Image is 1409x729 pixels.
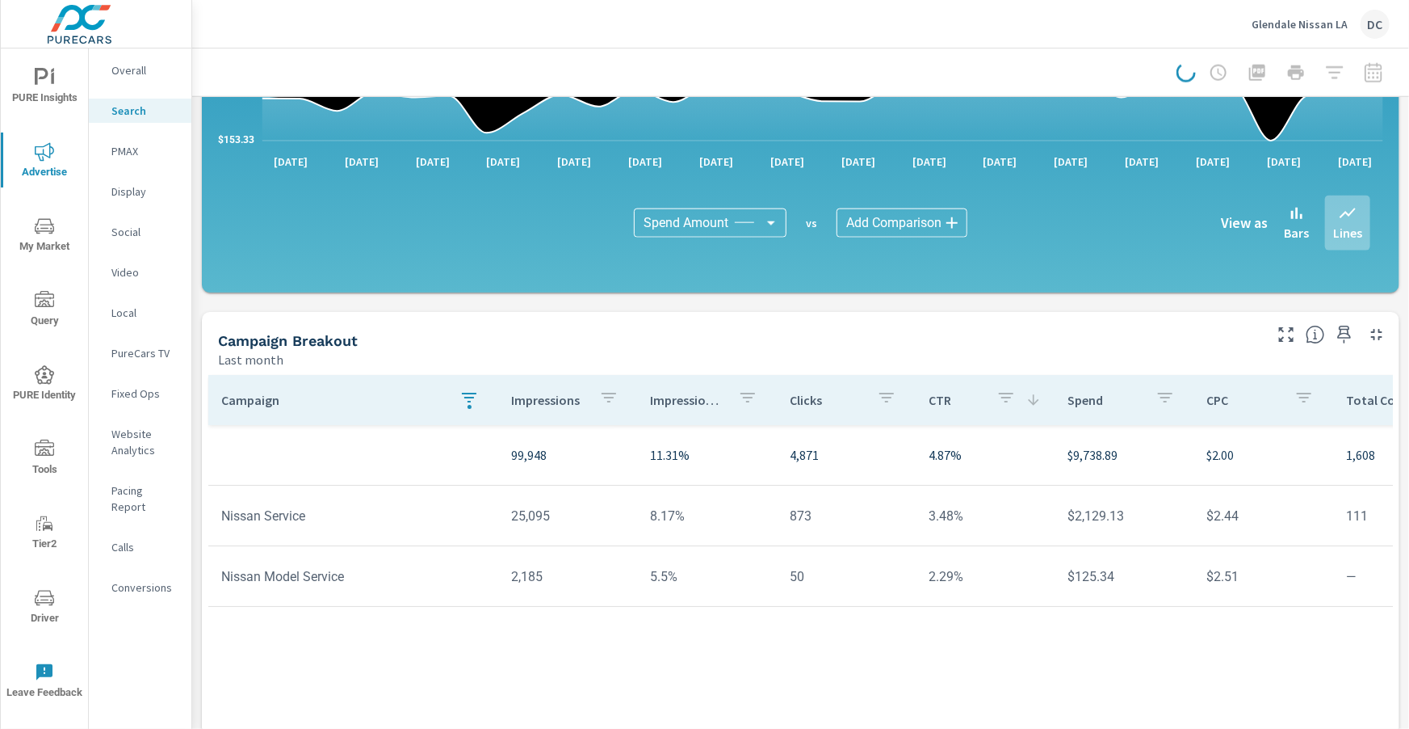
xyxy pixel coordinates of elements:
[916,556,1055,597] td: 2.29%
[638,556,777,597] td: 5.5%
[1,48,88,718] div: nav menu
[111,579,178,596] p: Conversions
[1067,392,1142,408] p: Spend
[111,264,178,280] p: Video
[644,215,728,231] span: Spend Amount
[498,556,637,597] td: 2,185
[111,103,178,119] p: Search
[634,209,786,238] div: Spend Amount
[218,135,254,146] text: $153.33
[790,392,864,408] p: Clicks
[6,663,83,702] span: Leave Feedback
[638,495,777,537] td: 8.17%
[790,445,903,465] p: 4,871
[837,209,967,238] div: Add Comparison
[546,154,602,170] p: [DATE]
[6,365,83,405] span: PURE Identity
[208,556,498,597] td: Nissan Model Service
[1043,154,1100,170] p: [DATE]
[1306,325,1325,344] span: This is a summary of Search performance results by campaign. Each column can be sorted.
[688,154,744,170] p: [DATE]
[901,154,958,170] p: [DATE]
[89,301,191,325] div: Local
[111,62,178,78] p: Overall
[111,482,178,515] p: Pacing Report
[405,154,461,170] p: [DATE]
[111,386,178,402] p: Fixed Ops
[511,392,585,408] p: Impressions
[89,139,191,163] div: PMAX
[111,539,178,555] p: Calls
[333,154,390,170] p: [DATE]
[777,495,916,537] td: 873
[786,216,837,230] p: vs
[1207,445,1320,465] p: $2.00
[916,495,1055,537] td: 3.48%
[1331,322,1357,348] span: Save this to your personalized report
[476,154,532,170] p: [DATE]
[89,260,191,284] div: Video
[111,305,178,321] p: Local
[830,154,887,170] p: [DATE]
[759,154,816,170] p: [DATE]
[6,68,83,107] span: PURE Insights
[89,58,191,82] div: Overall
[1194,495,1333,537] td: $2.44
[1361,10,1390,39] div: DC
[929,392,983,408] p: CTR
[6,291,83,331] span: Query
[498,495,637,537] td: 25,095
[1067,445,1180,465] p: $9,738.89
[89,341,191,365] div: PureCars TV
[6,514,83,554] span: Tier2
[89,179,191,204] div: Display
[89,575,191,600] div: Conversions
[929,445,1042,465] p: 4.87%
[846,215,941,231] span: Add Comparison
[6,588,83,628] span: Driver
[111,345,178,361] p: PureCars TV
[218,332,358,349] h5: Campaign Breakout
[221,392,447,408] p: Campaign
[651,445,764,465] p: 11.31%
[6,440,83,479] span: Tools
[1055,495,1193,537] td: $2,129.13
[89,535,191,559] div: Calls
[1273,322,1299,348] button: Make Fullscreen
[89,220,191,244] div: Social
[111,224,178,240] p: Social
[111,426,178,458] p: Website Analytics
[1055,556,1193,597] td: $125.34
[1113,154,1170,170] p: [DATE]
[89,422,191,462] div: Website Analytics
[1364,322,1390,348] button: Minimize Widget
[777,556,916,597] td: 50
[651,392,725,408] p: Impression Share
[1207,392,1281,408] p: CPC
[218,350,283,369] p: Last month
[89,478,191,519] div: Pacing Report
[511,445,624,465] p: 99,948
[1194,556,1333,597] td: $2.51
[1252,17,1348,32] p: Glendale Nissan LA
[972,154,1029,170] p: [DATE]
[262,154,319,170] p: [DATE]
[6,217,83,256] span: My Market
[111,143,178,159] p: PMAX
[111,183,178,200] p: Display
[617,154,673,170] p: [DATE]
[208,495,498,537] td: Nissan Service
[89,99,191,123] div: Search
[89,381,191,406] div: Fixed Ops
[6,142,83,182] span: Advertise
